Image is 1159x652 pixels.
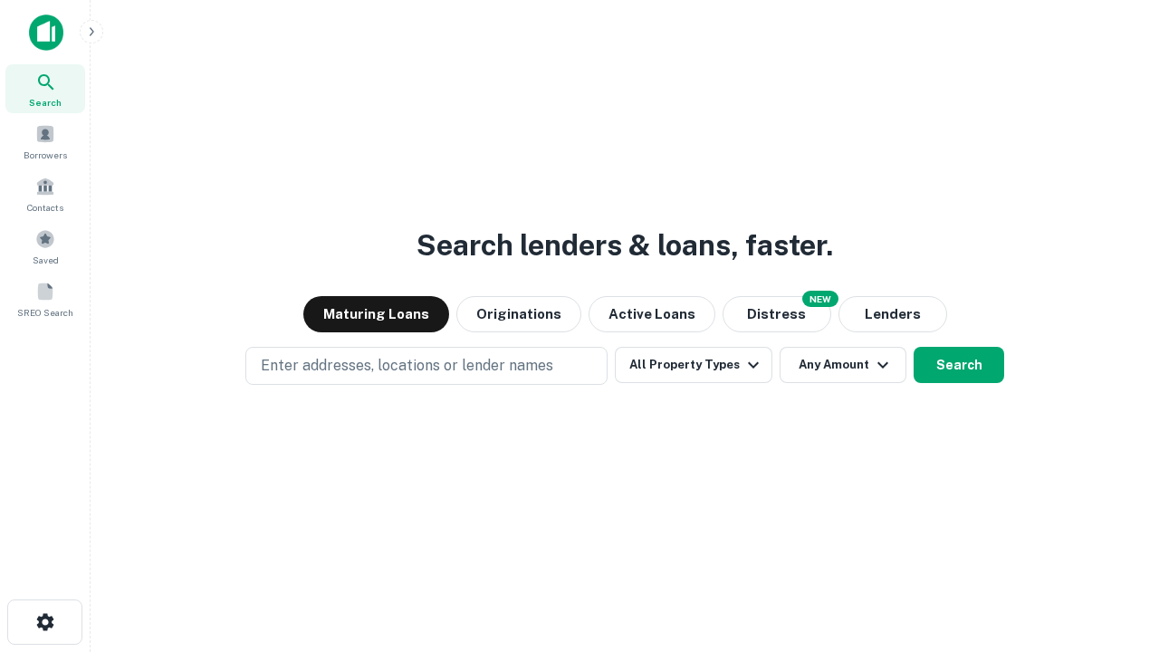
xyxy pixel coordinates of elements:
[29,14,63,51] img: capitalize-icon.png
[5,64,85,113] a: Search
[914,347,1004,383] button: Search
[5,169,85,218] a: Contacts
[27,200,63,215] span: Contacts
[5,222,85,271] a: Saved
[417,224,833,267] h3: Search lenders & loans, faster.
[261,355,553,377] p: Enter addresses, locations or lender names
[5,274,85,323] a: SREO Search
[1068,507,1159,594] iframe: Chat Widget
[29,95,62,110] span: Search
[838,296,947,332] button: Lenders
[723,296,831,332] button: Search distressed loans with lien and other non-mortgage details.
[33,253,59,267] span: Saved
[17,305,73,320] span: SREO Search
[24,148,67,162] span: Borrowers
[5,117,85,166] a: Borrowers
[245,347,608,385] button: Enter addresses, locations or lender names
[615,347,772,383] button: All Property Types
[780,347,906,383] button: Any Amount
[456,296,581,332] button: Originations
[589,296,715,332] button: Active Loans
[303,296,449,332] button: Maturing Loans
[802,291,838,307] div: NEW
